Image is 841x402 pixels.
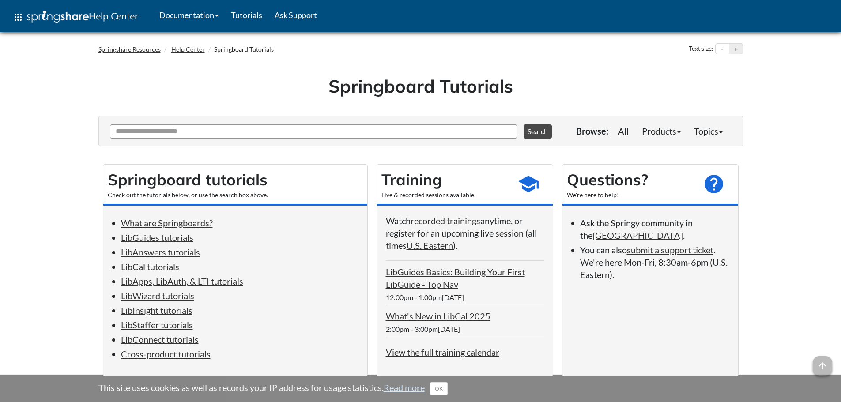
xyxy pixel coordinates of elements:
[576,125,608,137] p: Browse:
[121,218,213,228] a: What are Springboards?
[716,44,729,54] button: Decrease text size
[13,12,23,23] span: apps
[386,325,460,333] span: 2:00pm - 3:00pm[DATE]
[386,267,525,289] a: LibGuides Basics: Building Your First LibGuide - Top Nav
[386,347,499,357] a: View the full training calendar
[121,334,199,345] a: LibConnect tutorials
[225,4,268,26] a: Tutorials
[813,356,832,376] span: arrow_upward
[108,191,363,199] div: Check out the tutorials below, or use the search box above.
[27,11,89,23] img: Springshare
[687,122,729,140] a: Topics
[524,124,552,139] button: Search
[386,311,490,321] a: What's New in LibCal 2025
[611,122,635,140] a: All
[567,191,694,199] div: We're here to help!
[729,44,743,54] button: Increase text size
[567,169,694,191] h2: Questions?
[635,122,687,140] a: Products
[121,247,200,257] a: LibAnswers tutorials
[386,214,544,252] p: Watch anytime, or register for an upcoming live session (all times ).
[89,10,138,22] span: Help Center
[153,4,225,26] a: Documentation
[121,290,194,301] a: LibWizard tutorials
[386,293,464,301] span: 12:00pm - 1:00pm[DATE]
[90,381,752,395] div: This site uses cookies as well as records your IP address for usage statistics.
[98,45,161,53] a: Springshare Resources
[703,173,725,195] span: help
[580,244,729,281] li: You can also . We're here Mon-Fri, 8:30am-6pm (U.S. Eastern).
[171,45,205,53] a: Help Center
[381,169,509,191] h2: Training
[592,230,683,240] a: [GEOGRAPHIC_DATA]
[268,4,323,26] a: Ask Support
[7,4,144,30] a: apps Help Center
[627,244,713,255] a: submit a support ticket
[813,357,832,368] a: arrow_upward
[121,276,243,286] a: LibApps, LibAuth, & LTI tutorials
[517,173,539,195] span: school
[580,217,729,241] li: Ask the Springy community in the .
[121,261,179,272] a: LibCal tutorials
[121,349,211,359] a: Cross-product tutorials
[105,74,736,98] h1: Springboard Tutorials
[381,191,509,199] div: Live & recorded sessions available.
[687,43,715,55] div: Text size:
[206,45,274,54] li: Springboard Tutorials
[407,240,453,251] a: U.S. Eastern
[108,169,363,191] h2: Springboard tutorials
[121,232,193,243] a: LibGuides tutorials
[411,215,480,226] a: recorded trainings
[121,319,193,330] a: LibStaffer tutorials
[121,305,192,316] a: LibInsight tutorials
